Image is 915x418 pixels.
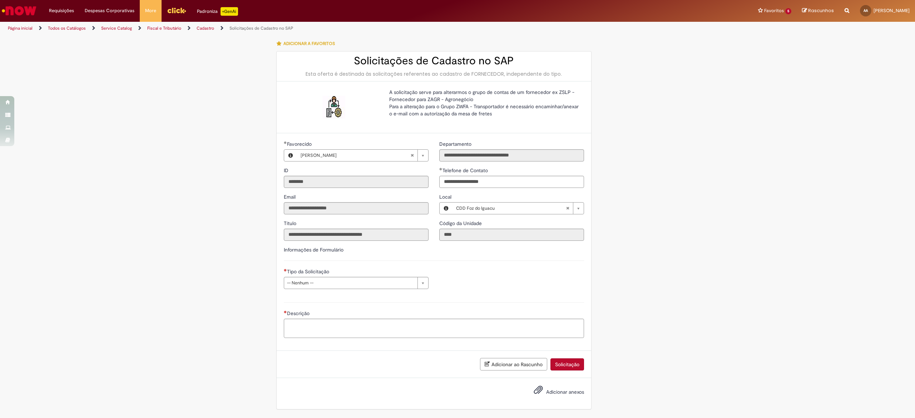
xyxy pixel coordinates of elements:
[284,229,429,241] input: Título
[550,358,584,370] button: Solicitação
[284,194,297,200] span: Somente leitura - Email
[442,167,489,174] span: Telefone de Contato
[287,310,311,317] span: Descrição
[284,269,287,272] span: Necessários
[864,8,868,13] span: AA
[147,25,181,31] a: Fiscal e Tributário
[440,203,452,214] button: Local, Visualizar este registro CDD Foz do Iguacu
[283,41,335,46] span: Adicionar a Favoritos
[284,319,584,338] textarea: Descrição
[284,202,429,214] input: Email
[439,194,453,200] span: Local
[439,141,473,147] span: Somente leitura - Departamento
[389,89,579,117] p: A solicitação serve para alterarmos o grupo de contas de um fornecedor ex ZSLP - Fornecedor para ...
[197,25,214,31] a: Cadastro
[802,8,834,14] a: Rascunhos
[287,268,331,275] span: Tipo da Solicitação
[456,203,566,214] span: CDD Foz do Iguacu
[808,7,834,14] span: Rascunhos
[301,150,410,161] span: [PERSON_NAME]
[439,149,584,161] input: Departamento
[284,247,343,253] label: Informações de Formulário
[167,5,186,16] img: click_logo_yellow_360x200.png
[439,220,483,227] span: Somente leitura - Código da Unidade
[276,36,339,51] button: Adicionar a Favoritos
[101,25,132,31] a: Service Catalog
[284,310,287,313] span: Necessários
[284,220,298,227] span: Somente leitura - Título
[229,25,293,31] a: Solicitações de Cadastro no SAP
[532,383,545,400] button: Adicionar anexos
[439,140,473,148] label: Somente leitura - Departamento
[1,4,38,18] img: ServiceNow
[785,8,791,14] span: 5
[145,7,156,14] span: More
[85,7,134,14] span: Despesas Corporativas
[284,150,297,161] button: Favorecido, Visualizar este registro Ana Carolina Da Silva De Almeida
[48,25,86,31] a: Todos os Catálogos
[480,358,547,370] button: Adicionar ao Rascunho
[764,7,784,14] span: Favoritos
[284,167,290,174] label: Somente leitura - ID
[439,168,442,170] span: Obrigatório Preenchido
[452,203,584,214] a: CDD Foz do IguacuLimpar campo Local
[284,193,297,200] label: Somente leitura - Email
[322,96,345,119] img: Solicitações de Cadastro no SAP
[5,22,605,35] ul: Trilhas de página
[439,229,584,241] input: Código da Unidade
[284,220,298,227] label: Somente leitura - Título
[284,176,429,188] input: ID
[287,277,414,289] span: -- Nenhum --
[439,220,483,227] label: Somente leitura - Código da Unidade
[562,203,573,214] abbr: Limpar campo Local
[284,55,584,67] h2: Solicitações de Cadastro no SAP
[874,8,910,14] span: [PERSON_NAME]
[287,141,313,147] span: Necessários - Favorecido
[284,141,287,144] span: Obrigatório Preenchido
[49,7,74,14] span: Requisições
[546,389,584,395] span: Adicionar anexos
[284,70,584,78] div: Esta oferta é destinada às solicitações referentes ao cadastro de FORNECEDOR, independente do tipo.
[439,176,584,188] input: Telefone de Contato
[221,7,238,16] p: +GenAi
[407,150,417,161] abbr: Limpar campo Favorecido
[297,150,428,161] a: [PERSON_NAME]Limpar campo Favorecido
[197,7,238,16] div: Padroniza
[8,25,33,31] a: Página inicial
